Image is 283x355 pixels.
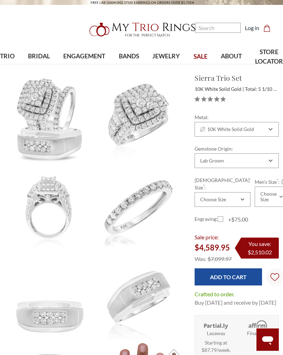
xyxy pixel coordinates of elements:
span: BRIDAL [28,52,50,61]
span: JEWELRY [152,52,180,61]
div: Combobox [195,122,279,137]
label: +$75.00 [218,215,248,224]
button: submenu toggle [4,68,11,68]
div: Lab Grown [200,158,224,164]
div: Choose Size [200,197,226,202]
span: BANDS [119,52,139,61]
span: You save: $2,510.02 [248,240,272,255]
div: Choose Size [260,191,278,202]
h1: Sierra Trio Set [195,73,279,83]
label: Engraving: [195,215,218,224]
input: Search [195,23,241,33]
img: Photo of Sierra 5 1/10 ct tw. Lab Grown Fancy Cluster Trio Set 10K White Gold [BT2374WM] [5,252,94,341]
label: [DEMOGRAPHIC_DATA]' Size : [195,176,251,191]
span: SALE [194,52,208,61]
a: Log in [245,24,259,32]
span: Total: 5 1/10 CT. [245,86,283,92]
img: Photo of Sierra 5 1/10 ct tw. Lab Grown Fancy Cluster Trio Set 10K White Gold [BT2359WE-C000] [5,163,94,252]
span: $4,589.95 [195,243,230,252]
a: ENGAGEMENT [57,45,112,68]
img: Photo of Sierra 5 1/10 ct tw. Lab Grown Fancy Cluster Trio Set 10K White Gold [BT2359WE-C000] [94,73,183,162]
span: Sale price: [195,234,219,240]
label: Gemstone Origin: [195,145,279,152]
a: BANDS [112,45,146,68]
span: 10K White Solid Gold [200,126,254,132]
dt: Crafted to order. [195,290,234,298]
button: submenu toggle [36,68,43,68]
strong: Financing [247,329,268,337]
span: Starting at $87.79/week. [202,339,231,354]
span: ABOUT [221,52,242,61]
button: submenu toggle [125,68,132,68]
button: submenu toggle [163,68,170,68]
div: Combobox [195,153,279,168]
a: My Trio Rings [82,19,201,41]
span: 10K White Solid Gold [195,86,244,92]
svg: cart.cart_preview [263,25,270,32]
img: My Trio Rings [86,19,197,41]
button: submenu toggle [81,68,88,68]
a: BRIDAL [21,45,57,68]
a: ABOUT [214,45,248,68]
a: SALE [187,45,214,68]
a: JEWELRY [146,45,187,68]
div: Combobox [195,192,251,207]
span: Was: [195,255,206,262]
img: Photo of Sierra 5 1/10 ct tw. Lab Grown Fancy Cluster Trio Set 10K White Gold [BT2374WM] [94,252,183,341]
a: Cart with 0 items [263,24,275,32]
img: Photo of Sierra 5 1/10 ct tw. Lab Grown Fancy Cluster Trio Set 10K White Gold [BT2359WL] [94,163,183,252]
button: submenu toggle [228,68,235,68]
input: Add to Cart [195,268,262,285]
dd: Buy [DATE] and receive by [DATE] [195,298,276,307]
span: ENGAGEMENT [63,52,105,61]
img: Layaway [203,320,229,329]
span: $7,099.97 [208,255,232,262]
svg: Wish Lists [270,251,279,303]
strong: Layaway [207,329,225,337]
img: Photo of Sierra 5 1/10 ct tw. Lab Grown Fancy Cluster Trio Set 10K White Gold [BT2359W-C000] [5,73,94,162]
span: STORE LOCATOR [255,48,283,66]
label: Metal: [195,114,279,121]
img: Affirm [245,320,271,329]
